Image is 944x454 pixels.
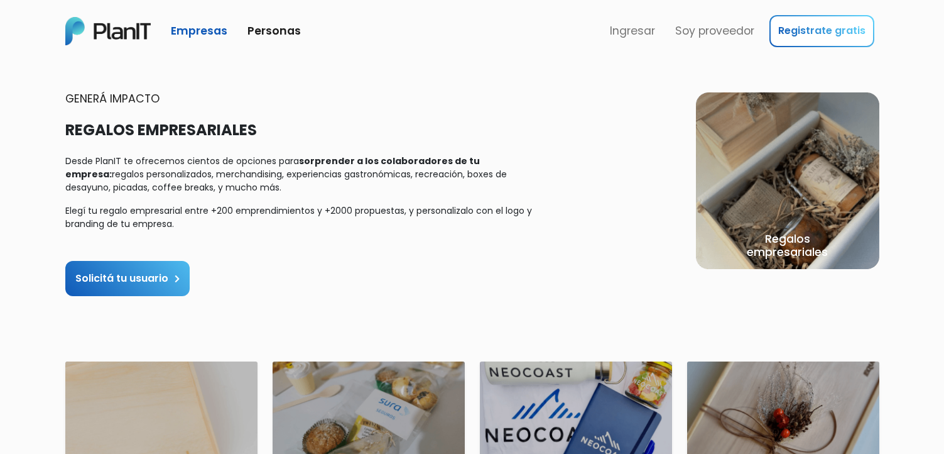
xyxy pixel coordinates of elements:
[65,92,603,106] h6: Generá impacto
[65,121,603,140] p: REGALOS EMPRESARIALES
[696,233,879,264] h6: Regalos empresariales
[670,18,759,44] a: Soy proveedor
[65,155,543,194] p: Desde PlanIT te ofrecemos cientos de opciones para regalos personalizados, merchandising, experie...
[696,92,879,269] img: coorporate_gifts-3f5165b4279821b5a4d0e16662a34f524247eb390328298bd0dd05f6896447e3.png
[237,18,311,44] a: Personas
[769,15,874,47] button: Registrate gratis
[65,155,480,180] span: sorprender a los colaboradores de tu empresa:
[778,23,865,38] div: Registrate gratis
[65,261,190,296] button: Solicitá tu usuario
[161,18,237,44] p: Empresas
[65,17,151,45] img: logo-black
[65,204,543,231] p: Elegí tu regalo empresarial entre +200 emprendimientos y +2000 propuestas, y personalizalo con el...
[605,18,660,44] a: Ingresar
